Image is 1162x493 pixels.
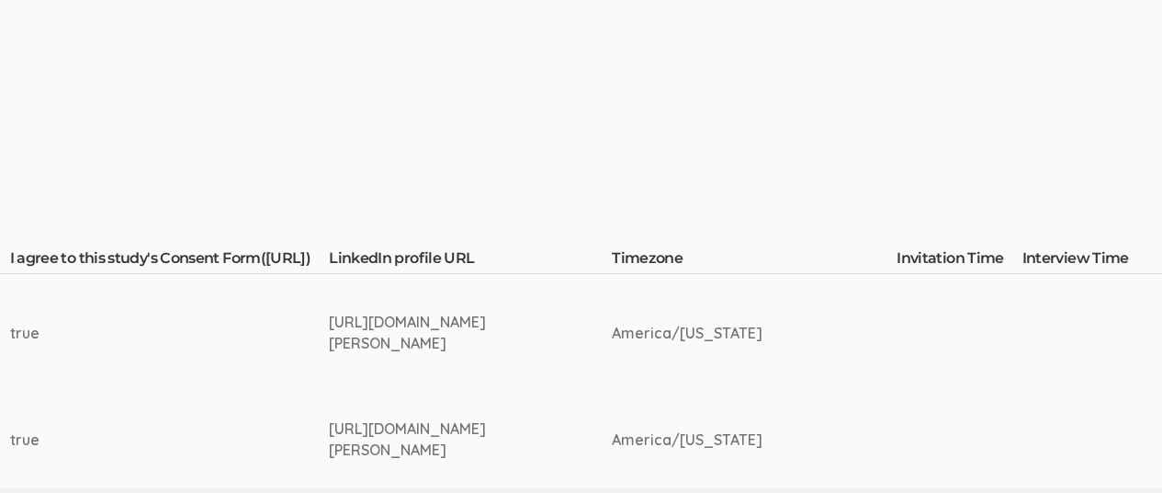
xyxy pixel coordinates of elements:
div: true [10,323,260,344]
th: I agree to this study's Consent Form([URL]) [10,248,329,274]
th: Invitation Time [897,248,1021,274]
td: America/[US_STATE] [612,392,897,488]
td: America/[US_STATE] [612,274,897,392]
div: [URL][DOMAIN_NAME][PERSON_NAME] [329,312,543,354]
th: Timezone [612,248,897,274]
div: [URL][DOMAIN_NAME][PERSON_NAME] [329,418,543,461]
th: LinkedIn profile URL [329,248,612,274]
iframe: Chat Widget [1070,405,1162,493]
div: true [10,430,260,451]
